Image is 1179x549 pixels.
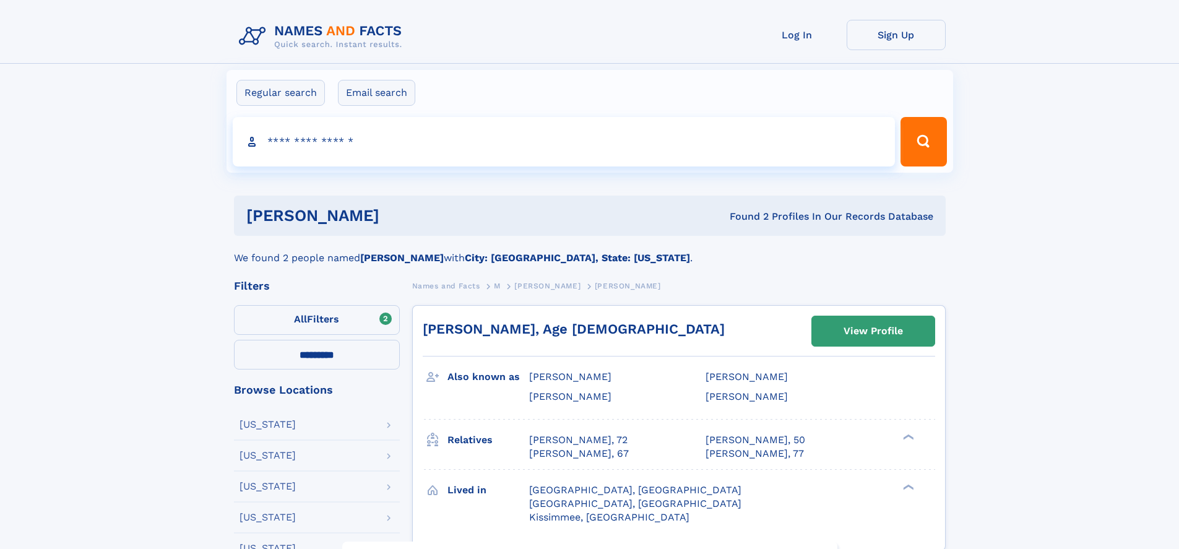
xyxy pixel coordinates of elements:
span: [PERSON_NAME] [595,282,661,290]
div: ❯ [900,483,915,491]
span: [PERSON_NAME] [529,371,611,383]
label: Filters [234,305,400,335]
button: Search Button [900,117,946,166]
b: [PERSON_NAME] [360,252,444,264]
div: We found 2 people named with . [234,236,946,266]
h3: Lived in [447,480,529,501]
h1: [PERSON_NAME] [246,208,555,223]
span: [PERSON_NAME] [706,371,788,383]
span: Kissimmee, [GEOGRAPHIC_DATA] [529,511,689,523]
span: [PERSON_NAME] [514,282,581,290]
span: [GEOGRAPHIC_DATA], [GEOGRAPHIC_DATA] [529,484,741,496]
div: Browse Locations [234,384,400,396]
span: M [494,282,501,290]
a: M [494,278,501,293]
a: [PERSON_NAME], 50 [706,433,805,447]
div: Filters [234,280,400,292]
div: [US_STATE] [240,512,296,522]
a: [PERSON_NAME], 77 [706,447,804,460]
div: View Profile [844,317,903,345]
a: Log In [748,20,847,50]
div: [US_STATE] [240,451,296,460]
div: [US_STATE] [240,482,296,491]
input: search input [233,117,896,166]
span: [PERSON_NAME] [706,391,788,402]
a: [PERSON_NAME], 67 [529,447,629,460]
a: View Profile [812,316,935,346]
b: City: [GEOGRAPHIC_DATA], State: [US_STATE] [465,252,690,264]
a: [PERSON_NAME], Age [DEMOGRAPHIC_DATA] [423,321,725,337]
a: Names and Facts [412,278,480,293]
a: [PERSON_NAME] [514,278,581,293]
h3: Also known as [447,366,529,387]
a: Sign Up [847,20,946,50]
div: Found 2 Profiles In Our Records Database [555,210,933,223]
img: Logo Names and Facts [234,20,412,53]
div: [US_STATE] [240,420,296,430]
label: Regular search [236,80,325,106]
a: [PERSON_NAME], 72 [529,433,628,447]
div: ❯ [900,433,915,441]
span: All [294,313,307,325]
label: Email search [338,80,415,106]
h3: Relatives [447,430,529,451]
span: [GEOGRAPHIC_DATA], [GEOGRAPHIC_DATA] [529,498,741,509]
span: [PERSON_NAME] [529,391,611,402]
